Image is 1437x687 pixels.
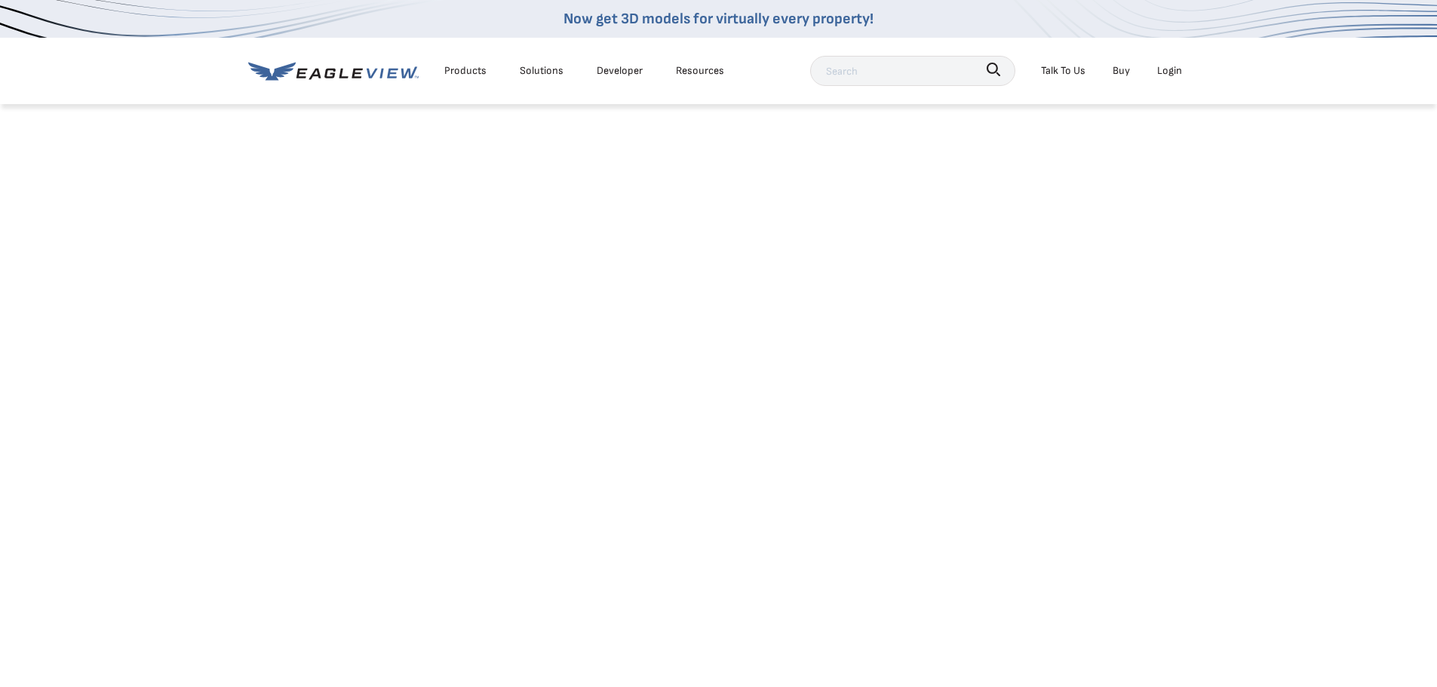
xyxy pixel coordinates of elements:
[520,61,563,80] div: Solutions
[1113,61,1130,80] a: Buy
[444,61,487,80] div: Products
[597,61,643,80] a: Developer
[810,56,1015,86] input: Search
[1041,61,1085,80] div: Talk To Us
[1157,61,1182,80] div: Login
[676,61,724,80] div: Resources
[563,10,874,28] a: Now get 3D models for virtually every property!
